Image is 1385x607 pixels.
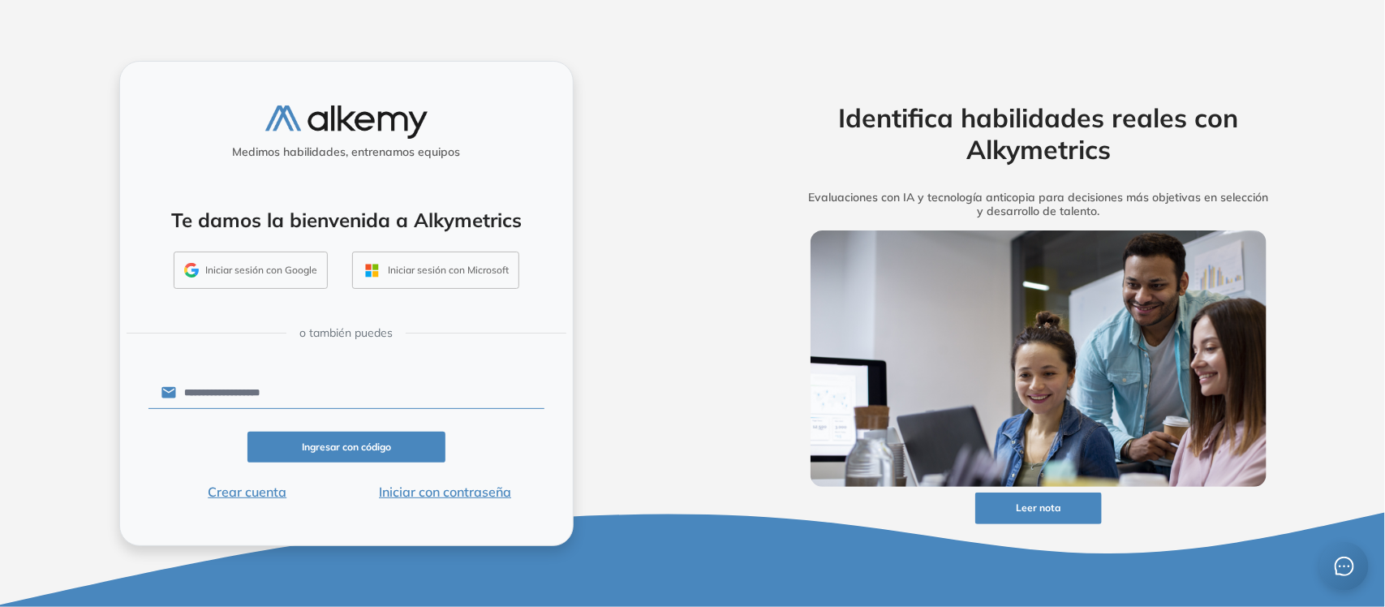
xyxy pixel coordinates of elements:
h5: Medimos habilidades, entrenamos equipos [127,145,566,159]
button: Iniciar sesión con Google [174,252,328,289]
img: OUTLOOK_ICON [363,261,381,280]
h2: Identifica habilidades reales con Alkymetrics [785,102,1292,165]
h4: Te damos la bienvenida a Alkymetrics [141,209,552,232]
img: logo-alkemy [265,105,428,139]
button: Ingresar con código [247,432,445,463]
h5: Evaluaciones con IA y tecnología anticopia para decisiones más objetivas en selección y desarroll... [785,191,1292,218]
img: GMAIL_ICON [184,263,199,278]
button: Crear cuenta [148,482,346,502]
span: message [1335,557,1354,576]
button: Leer nota [975,493,1102,524]
span: o también puedes [299,325,393,342]
button: Iniciar con contraseña [346,482,544,502]
img: img-more-info [811,230,1267,487]
button: Iniciar sesión con Microsoft [352,252,519,289]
